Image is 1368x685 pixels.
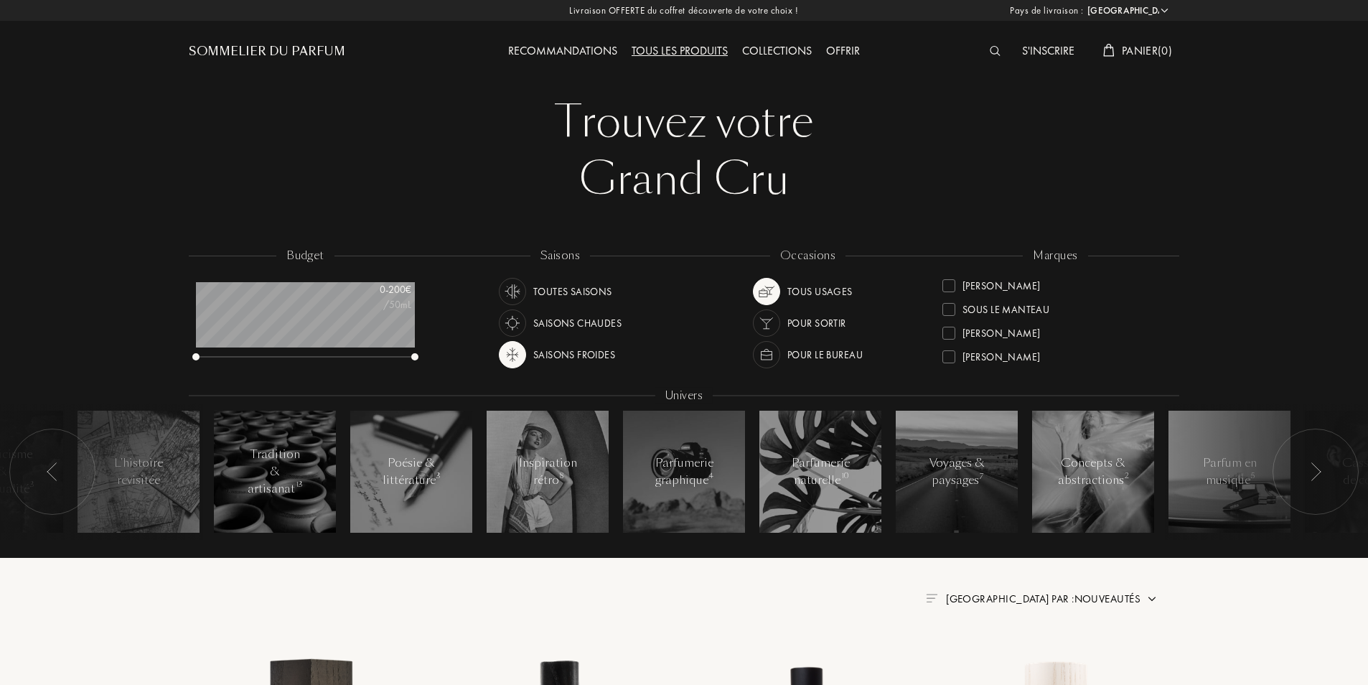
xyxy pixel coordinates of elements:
a: Collections [735,43,819,58]
div: Pour le bureau [787,341,863,368]
div: [PERSON_NAME] [962,274,1040,293]
img: search_icn_white.svg [990,46,1001,56]
div: Grand Cru [200,151,1168,208]
img: usage_season_hot_white.svg [502,313,523,333]
span: [GEOGRAPHIC_DATA] par : Nouveautés [946,592,1140,606]
div: Concepts & abstractions [1058,455,1128,489]
div: Trouvez votre [200,93,1168,151]
img: arr_left.svg [47,462,58,481]
div: [PERSON_NAME] [962,321,1040,340]
a: Recommandations [501,43,624,58]
span: 7 [980,471,983,481]
a: Sommelier du Parfum [189,43,345,60]
div: Parfumerie naturelle [790,455,851,489]
img: arr_left.svg [1310,462,1321,481]
span: 2 [1125,471,1129,481]
div: occasions [770,248,845,264]
img: filter_by.png [926,594,937,602]
div: saisons [530,248,590,264]
img: arrow.png [1146,593,1158,605]
img: cart_white.svg [1103,44,1115,57]
div: Sous le Manteau [962,297,1049,317]
div: budget [276,248,334,264]
div: Tradition & artisanat [245,446,306,498]
div: Poésie & littérature [381,455,442,489]
span: 10 [841,471,848,481]
a: Tous les produits [624,43,735,58]
div: Saisons chaudes [533,309,622,337]
img: usage_season_average_white.svg [502,281,523,302]
div: marques [1023,248,1087,264]
div: Recommandations [501,42,624,61]
img: usage_season_cold.svg [502,345,523,365]
div: Collections [735,42,819,61]
div: /50mL [339,297,411,312]
img: usage_occasion_work_white.svg [756,345,777,365]
div: Tous les produits [624,42,735,61]
img: usage_occasion_party_white.svg [756,313,777,333]
span: 4 [709,471,713,481]
div: Pour sortir [787,309,846,337]
div: Voyages & paysages [927,455,988,489]
span: 13 [296,480,303,490]
div: [PERSON_NAME] [962,345,1040,364]
div: S'inscrire [1015,42,1082,61]
div: Parfumerie graphique [654,455,715,489]
div: Saisons froides [533,341,615,368]
div: Univers [655,388,713,404]
a: S'inscrire [1015,43,1082,58]
div: Tous usages [787,278,853,305]
span: Pays de livraison : [1010,4,1084,18]
div: 0 - 200 € [339,282,411,297]
div: Offrir [819,42,867,61]
div: Toutes saisons [533,278,612,305]
div: Inspiration rétro [517,455,578,489]
span: 8 [560,471,563,481]
span: 3 [436,471,441,481]
a: Offrir [819,43,867,58]
img: usage_occasion_all.svg [756,281,777,302]
span: Panier ( 0 ) [1122,43,1172,58]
